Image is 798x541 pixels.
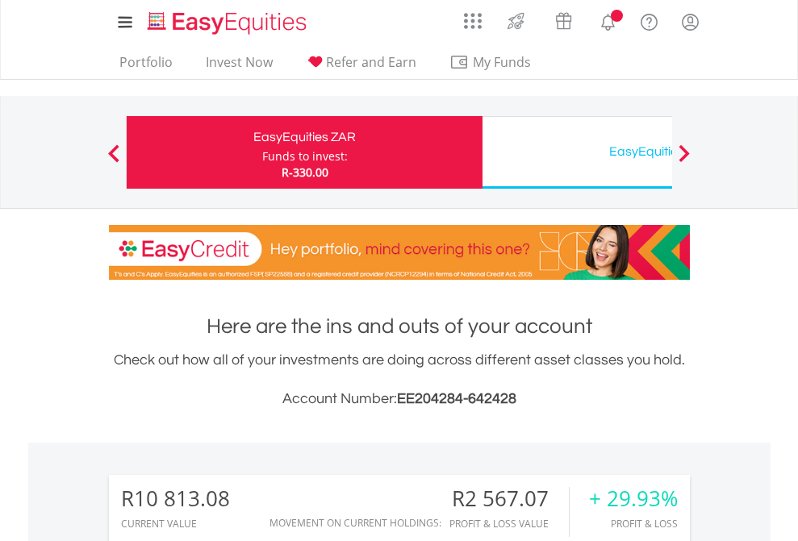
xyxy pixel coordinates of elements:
[144,10,313,36] img: EasyEquities_Logo.png
[397,391,516,406] span: EE204284-642428
[503,8,529,34] img: thrive-v2.svg
[109,388,690,410] h3: Account Number:
[269,518,441,528] div: Movement on Current Holdings:
[121,518,230,529] div: CURRENT VALUE
[199,54,279,79] a: Invest Now
[449,52,555,73] span: My Funds
[453,4,492,30] a: AppsGrid
[109,225,690,280] img: EasyCredit Promotion Banner
[550,8,577,34] img: vouchers-v2.svg
[98,152,130,169] button: Previous
[262,148,348,164] div: Funds to invest:
[121,487,230,510] div: R10 813.08
[136,126,473,148] div: EasyEquities ZAR
[589,518,678,529] div: Profit & Loss
[629,4,670,36] a: FAQ's and Support
[589,487,678,510] div: + 29.93%
[449,518,569,529] div: Profit & Loss Value
[449,487,569,510] div: R2 567.07
[113,54,179,79] a: Portfolio
[668,152,700,169] button: Next
[299,54,423,79] a: Refer and Earn
[282,164,328,180] span: R-330.00
[109,349,690,410] div: Check out how all of your investments are doing across different asset classes you hold.
[587,4,629,36] a: Notifications
[109,312,690,341] h1: Here are the ins and outs of your account
[670,4,711,40] a: My Profile
[464,12,482,30] img: grid-menu-icon.svg
[540,4,587,34] a: Vouchers
[326,53,416,71] span: Refer and Earn
[141,4,313,36] a: Home page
